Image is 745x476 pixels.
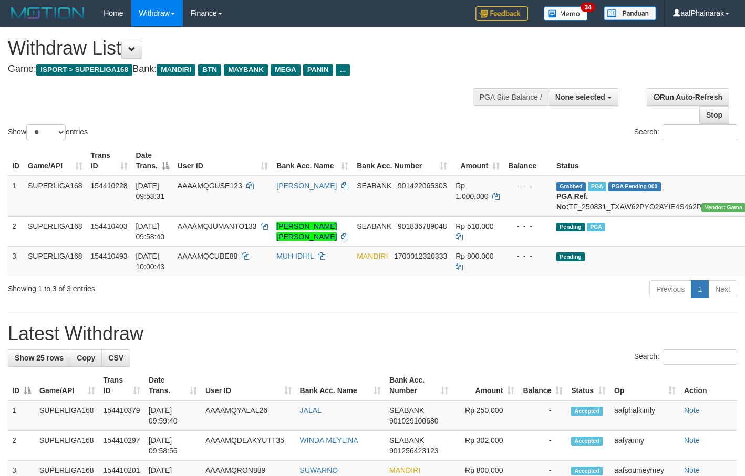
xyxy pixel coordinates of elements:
button: None selected [549,88,618,106]
label: Search: [634,349,737,365]
span: ISPORT > SUPERLIGA168 [36,64,132,76]
span: MEGA [271,64,301,76]
a: Note [684,406,700,415]
span: SEABANK [357,182,391,190]
span: Rp 510.000 [456,222,493,230]
span: 154410403 [91,222,128,230]
td: 3 [8,246,24,276]
span: [DATE] 09:53:31 [136,182,165,200]
span: Rp 800.000 [456,252,493,260]
a: CSV [101,349,130,367]
a: Show 25 rows [8,349,70,367]
span: AAAAMQJUMANTO133 [178,222,257,230]
span: Show 25 rows [15,354,64,362]
span: Copy 901256423123 to clipboard [389,447,438,455]
label: Show entries [8,124,88,140]
span: MAYBANK [224,64,268,76]
div: PGA Site Balance / [473,88,549,106]
td: SUPERLIGA168 [35,400,99,431]
span: SEABANK [389,406,424,415]
select: Showentries [26,124,66,140]
span: 34 [581,3,595,12]
a: Note [684,436,700,445]
td: AAAAMQYALAL26 [201,400,296,431]
h4: Game: Bank: [8,64,486,75]
a: JALAL [300,406,322,415]
span: [DATE] 10:00:43 [136,252,165,271]
td: 1 [8,400,35,431]
h1: Withdraw List [8,38,486,59]
span: Pending [556,223,585,231]
th: ID [8,146,24,176]
th: Bank Acc. Name: activate to sort column ascending [296,371,386,400]
span: Marked by aafsengchandara [587,223,605,231]
img: Button%20Memo.svg [544,6,588,21]
span: CSV [108,354,123,362]
input: Search: [663,124,737,140]
img: Feedback.jpg [475,6,528,21]
span: PANIN [303,64,333,76]
th: Game/API: activate to sort column ascending [35,371,99,400]
h1: Latest Withdraw [8,323,737,344]
a: Next [708,280,737,298]
div: Showing 1 to 3 of 3 entries [8,279,303,294]
td: Rp 302,000 [452,431,519,461]
div: - - - [508,221,548,231]
span: Accepted [571,437,603,446]
a: [PERSON_NAME] [276,182,337,190]
td: 1 [8,176,24,217]
td: [DATE] 09:58:56 [144,431,201,461]
span: Accepted [571,407,603,416]
label: Search: [634,124,737,140]
span: Copy [77,354,95,362]
td: aafyanny [610,431,680,461]
th: Balance: activate to sort column ascending [519,371,567,400]
th: Amount: activate to sort column ascending [452,371,519,400]
span: Accepted [571,467,603,475]
a: Previous [649,280,691,298]
a: Run Auto-Refresh [647,88,729,106]
input: Search: [663,349,737,365]
th: Action [680,371,737,400]
span: Copy 901029100680 to clipboard [389,417,438,425]
a: Note [684,466,700,474]
td: aafphalkimly [610,400,680,431]
img: MOTION_logo.png [8,5,88,21]
td: 154410379 [99,400,145,431]
td: SUPERLIGA168 [24,246,87,276]
a: [PERSON_NAME] [PERSON_NAME] [276,222,337,241]
th: Trans ID: activate to sort column ascending [99,371,145,400]
a: Stop [699,106,729,124]
span: SEABANK [389,436,424,445]
a: 1 [691,280,709,298]
td: 2 [8,431,35,461]
th: Game/API: activate to sort column ascending [24,146,87,176]
span: MANDIRI [357,252,388,260]
span: 154410493 [91,252,128,260]
th: Amount: activate to sort column ascending [451,146,504,176]
th: User ID: activate to sort column ascending [173,146,272,176]
span: AAAAMQGUSE123 [178,182,242,190]
img: panduan.png [604,6,656,20]
span: Rp 1.000.000 [456,182,488,200]
td: - [519,400,567,431]
th: Bank Acc. Number: activate to sort column ascending [353,146,451,176]
th: Bank Acc. Number: activate to sort column ascending [385,371,452,400]
a: SUWARNO [300,466,338,474]
span: Marked by aafsengchandara [588,182,606,191]
td: [DATE] 09:59:40 [144,400,201,431]
th: Bank Acc. Name: activate to sort column ascending [272,146,353,176]
span: PGA Pending [608,182,661,191]
th: Balance [504,146,552,176]
span: MANDIRI [157,64,195,76]
span: Copy 901836789048 to clipboard [398,222,447,230]
span: Copy 1700012320333 to clipboard [394,252,447,260]
th: Status: activate to sort column ascending [567,371,610,400]
span: 154410228 [91,182,128,190]
span: SEABANK [357,222,391,230]
a: MUH IDHIL [276,252,314,260]
td: - [519,431,567,461]
a: Copy [70,349,102,367]
th: Date Trans.: activate to sort column ascending [144,371,201,400]
span: [DATE] 09:58:40 [136,222,165,241]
